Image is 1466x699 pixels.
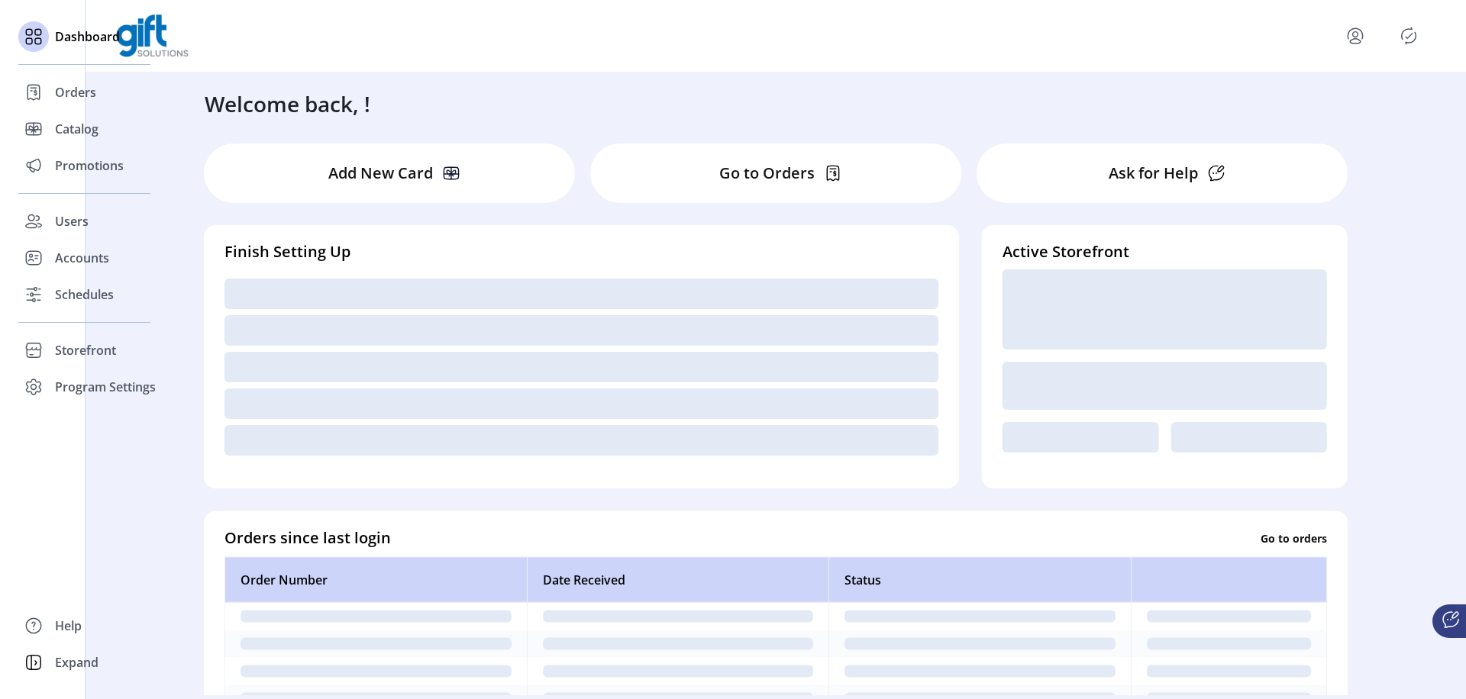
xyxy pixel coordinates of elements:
[55,285,114,304] span: Schedules
[205,88,370,120] h3: Welcome back, !
[328,162,433,185] p: Add New Card
[55,212,89,230] span: Users
[55,27,120,46] span: Dashboard
[1261,530,1327,546] p: Go to orders
[1397,24,1421,48] button: Publisher Panel
[55,249,109,267] span: Accounts
[224,527,391,549] h4: Orders since last login
[719,162,815,185] p: Go to Orders
[116,14,189,57] img: logo
[55,156,124,175] span: Promotions
[828,557,1131,603] th: Status
[527,557,829,603] th: Date Received
[224,240,938,263] h4: Finish Setting Up
[55,120,98,138] span: Catalog
[55,378,156,396] span: Program Settings
[55,83,96,101] span: Orders
[55,653,98,672] span: Expand
[1343,24,1368,48] button: menu
[1109,162,1198,185] p: Ask for Help
[1003,240,1327,263] h4: Active Storefront
[224,557,527,603] th: Order Number
[55,341,116,359] span: Storefront
[55,617,82,635] span: Help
